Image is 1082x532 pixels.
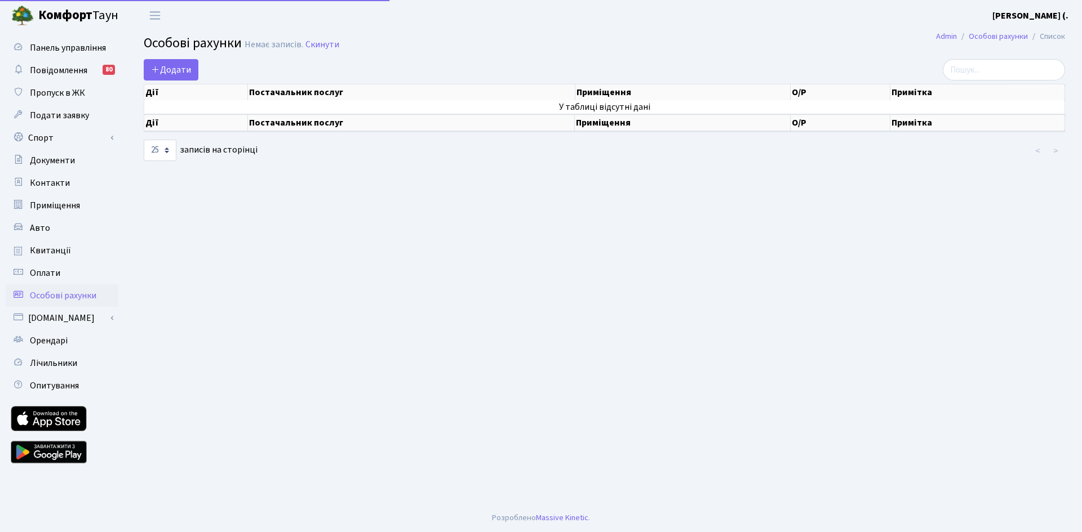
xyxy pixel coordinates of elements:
b: [PERSON_NAME] (. [992,10,1068,22]
td: У таблиці відсутні дані [144,100,1065,114]
span: Подати заявку [30,109,89,122]
span: Лічильники [30,357,77,369]
th: О/Р [791,114,891,131]
a: Пропуск в ЖК [6,82,118,104]
span: Документи [30,154,75,167]
a: Оплати [6,262,118,284]
a: Подати заявку [6,104,118,127]
span: Контакти [30,177,70,189]
span: Приміщення [30,199,80,212]
span: Орендарі [30,334,68,347]
span: Особові рахунки [30,289,96,302]
a: Панель управління [6,37,118,59]
a: Повідомлення80 [6,59,118,82]
span: Пропуск в ЖК [30,87,85,99]
a: Опитування [6,374,118,397]
a: Особові рахунки [969,30,1028,42]
a: Admin [936,30,957,42]
th: Примітка [890,114,1065,131]
a: Лічильники [6,352,118,374]
th: Примітка [890,84,1065,100]
span: Квитанції [30,244,71,257]
span: Особові рахунки [144,33,242,53]
b: Комфорт [38,6,92,24]
th: Приміщення [575,84,791,100]
th: Постачальник послуг [248,84,575,100]
button: Переключити навігацію [141,6,169,25]
li: Список [1028,30,1065,43]
a: Скинути [305,39,339,50]
a: Контакти [6,172,118,194]
span: Таун [38,6,118,25]
a: Особові рахунки [6,284,118,307]
div: Немає записів. [245,39,303,50]
nav: breadcrumb [919,25,1082,48]
span: Додати [151,64,191,76]
th: Постачальник послуг [248,114,575,131]
span: Опитування [30,379,79,392]
span: Оплати [30,267,60,279]
div: 80 [103,65,115,75]
span: Панель управління [30,42,106,54]
select: записів на сторінці [144,140,176,161]
img: logo.png [11,5,34,27]
a: Приміщення [6,194,118,217]
a: Massive Kinetic [536,512,588,524]
a: [PERSON_NAME] (. [992,9,1068,23]
a: [DOMAIN_NAME] [6,307,118,329]
a: Авто [6,217,118,239]
a: Документи [6,149,118,172]
th: О/Р [791,84,891,100]
th: Дії [144,114,248,131]
a: Додати [144,59,198,81]
a: Спорт [6,127,118,149]
div: Розроблено . [492,512,590,524]
a: Квитанції [6,239,118,262]
th: Приміщення [575,114,790,131]
th: Дії [144,84,248,100]
label: записів на сторінці [144,140,258,161]
input: Пошук... [943,59,1065,81]
span: Повідомлення [30,64,87,77]
span: Авто [30,222,50,234]
a: Орендарі [6,329,118,352]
